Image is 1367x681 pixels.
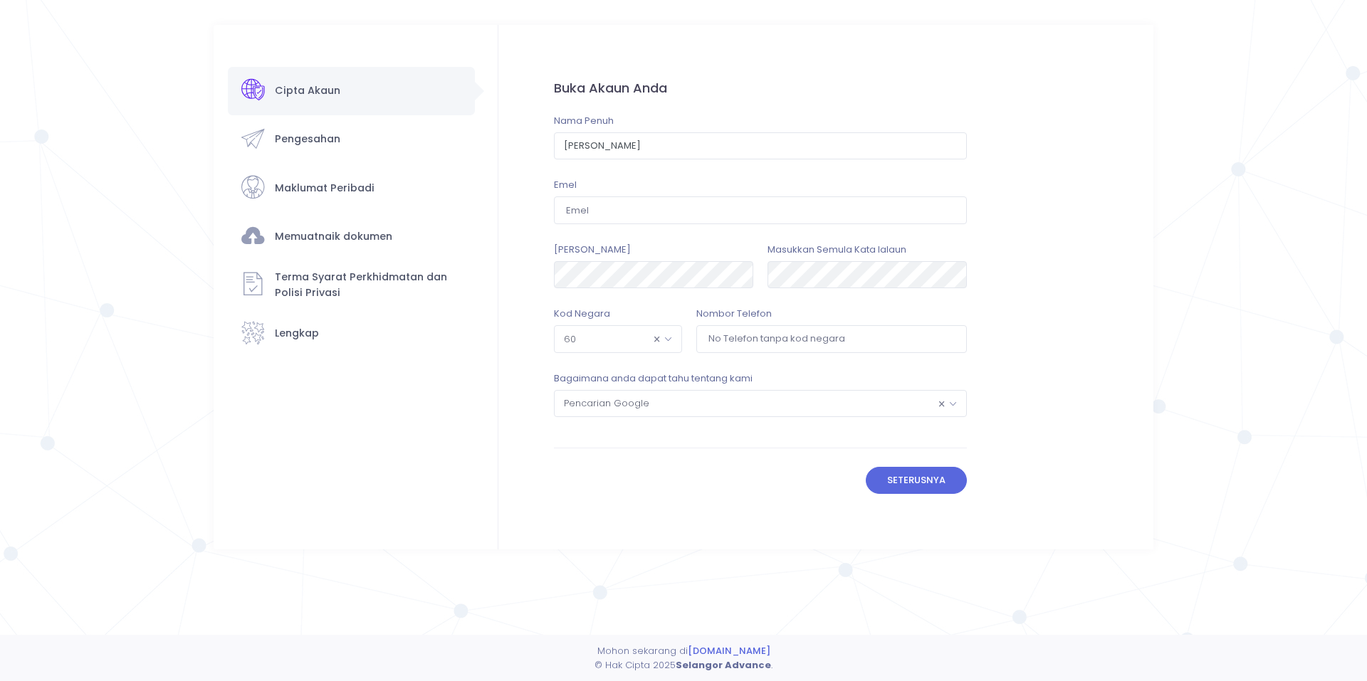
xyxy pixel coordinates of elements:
[554,325,682,352] span: 60
[554,114,614,128] label: Nama Penuh
[555,391,966,416] span: Pencarian Google
[554,371,753,386] label: Bagaimana anda dapat tahu tentang kami
[688,644,770,658] a: [DOMAIN_NAME]
[555,326,681,352] span: 60
[866,467,968,494] button: Seterusnya
[554,132,967,159] input: Nama Penuh seperti di dalam IC/Pasport
[768,243,906,257] label: Masukkan Semula Kata lalaun
[554,243,631,257] label: [PERSON_NAME]
[696,325,967,352] input: No Telefon tanpa kod negara
[554,196,967,223] input: Emel
[676,658,771,672] strong: Selangor Advance
[554,78,967,97] div: Buka Akaun Anda
[554,178,577,192] label: Emel
[554,307,610,321] label: Kod Negara
[653,329,660,349] span: Remove all items
[554,390,967,417] span: Pencarian Google
[938,394,945,413] span: Remove all items
[696,307,772,321] label: Nombor Telefon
